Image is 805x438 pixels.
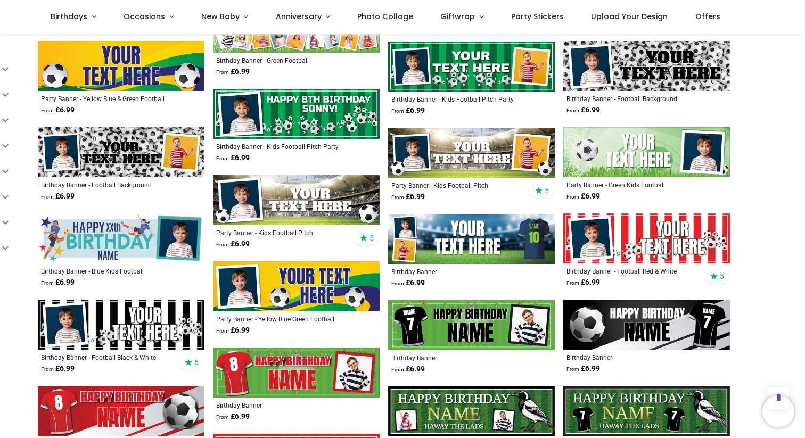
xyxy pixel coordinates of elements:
strong: £ 6.99 [566,191,600,202]
strong: £ 6.99 [216,239,250,250]
strong: £ 6.99 [41,363,75,374]
span: From [391,194,404,200]
span: From [391,280,404,286]
span: From [216,328,229,334]
span: 5 [720,271,724,281]
img: Personalised Party Banner - Yellow Blue Green Football - Custom Text 1 Photo Upload [213,261,380,311]
span: From [41,194,54,200]
img: Personalised Birthday Banner - Football Black & White Stripes - Custom Text & 1 Photo Upload [38,300,204,350]
a: Party Banner - Green Kids Football [566,180,695,189]
a: Birthday Banner - Blue Kids Football [41,267,169,275]
span: Offers [695,11,720,22]
strong: £ 6.99 [391,105,425,116]
span: From [391,367,404,373]
span: From [566,366,579,372]
a: Birthday Banner [391,267,520,276]
a: Party Banner - Kids Football Pitch [391,181,520,189]
span: 5 [545,186,549,195]
span: 5 [369,233,374,243]
a: Birthday Banner - Football Black & White Stripes [41,353,169,361]
img: Personalised Birthday Banner - Newcastle Football - Custom Text & 2 Photo Upload [388,386,555,436]
img: Personalised Birthday Banner - Black Football Shirt- Custom Text 1 Photo Upload [388,300,555,350]
span: Anniversary [276,11,322,22]
span: Upload Your Design [591,11,668,22]
a: Birthday Banner - Football Background [41,180,169,189]
img: Personalised Party Banner - Kids Football Pitch - Custom Text & 2 Photo Upload [388,128,555,178]
strong: £ 6.99 [216,153,250,163]
span: From [391,108,404,114]
iframe: Brevo live chat [762,395,794,427]
span: From [566,280,579,286]
img: Personalised Happy Birthday Banner - Football Background - Custom Text & 1 Photo Upload [563,41,730,91]
span: 5 [194,358,199,367]
strong: £ 6.99 [216,411,250,422]
strong: £ 6.99 [216,67,250,77]
span: From [216,242,229,247]
img: Personalised Birthday Banner - Newcastle Football - Custom Text [563,386,730,436]
img: Personalised Happy Birthday Banner - Kids Football Pitch Party - Custom Text & 2 Photo Upload [388,42,555,92]
span: From [41,280,54,286]
strong: £ 6.99 [566,363,600,374]
span: From [41,108,54,113]
span: From [41,366,54,372]
a: Birthday Banner [216,401,344,409]
a: Birthday Banner [391,353,520,362]
a: Birthday Banner - Football Red & White Stripes [566,267,695,275]
a: Birthday Banner - Football Background [566,94,695,103]
img: Personalised Party Banner - Kids Football Pitch - Custom Text & 1 Photo Upload [213,175,380,225]
span: From [566,194,579,200]
a: Birthday Banner - Green Football [216,56,344,64]
a: Birthday Banner - Kids Football Pitch Party [216,142,344,151]
img: Personalised Happy Birthday Banner - Football Background - Custom Text & 2 Photo Upload [38,127,204,177]
img: Personalised Happy Birthday Banner - Kids Football Pitch Party - Custom Text & 1 Photo Upload [213,89,380,139]
strong: £ 6.99 [41,191,75,202]
a: Party Banner - Kids Football Pitch [216,228,344,237]
img: Personalised Birthday Banner - Red Football Shirt- Custom Text 1 Photo Upload [213,348,380,398]
span: New Baby [201,11,240,22]
strong: £ 6.99 [391,192,425,202]
strong: £ 6.99 [41,277,75,288]
strong: £ 6.99 [391,364,425,375]
a: Birthday Banner - Kids Football Pitch Party [391,95,520,103]
img: Personalised Birthday Banner - Black Football Shirt- Custom Text [563,300,730,350]
span: From [216,155,229,161]
img: Personalised Happy Birthday Banner - Blue Kids Football - Enter Custom Age & 1 Photo Upload New [38,213,204,263]
img: Personalised Birthday Banner - Football Red & White Stripes - Custom Text & 1 Photo Upload [563,213,730,263]
strong: £ 6.99 [216,325,250,336]
strong: £ 6.99 [391,278,425,288]
span: Giftwrap [440,11,475,22]
strong: £ 6.99 [41,105,75,115]
span: Birthdays [51,11,87,22]
span: From [216,414,229,420]
span: Photo Collage [357,11,413,22]
a: Party Banner - Yellow Blue Green Football [216,315,344,323]
img: Personalised Birthday Banner - Blue Football Shirt- Custom Text 2 Photo Upload [388,214,555,264]
span: Party Stickers [511,11,564,22]
img: Personalised Party Banner - Green Kids Football - Custom Text & 1 Photo Upload [563,127,730,177]
strong: £ 6.99 [566,277,600,288]
span: From [216,69,229,75]
span: Occasions [124,11,165,22]
span: From [566,108,579,113]
img: Personalised Party Banner - Yellow Blue & Green Football - Custom Text [38,41,204,91]
strong: £ 6.99 [566,105,600,115]
a: Party Banner - Yellow Blue & Green Football [41,94,169,103]
img: Personalised Birthday Banner - Football Shirt Red- Custom Text [38,386,204,436]
a: Birthday Banner [566,353,695,361]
